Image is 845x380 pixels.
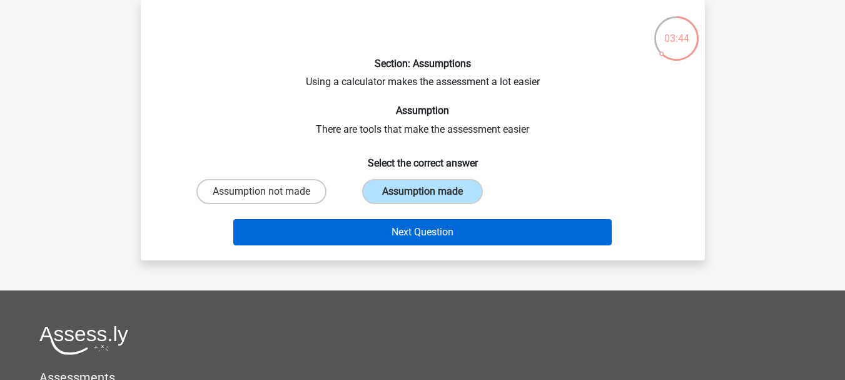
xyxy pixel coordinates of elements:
[233,219,612,245] button: Next Question
[362,179,483,204] label: Assumption made
[161,147,685,169] h6: Select the correct answer
[161,58,685,69] h6: Section: Assumptions
[39,326,128,355] img: Assessly logo
[161,105,685,116] h6: Assumption
[146,10,700,250] div: Using a calculator makes the assessment a lot easier There are tools that make the assessment easier
[196,179,326,204] label: Assumption not made
[653,15,700,46] div: 03:44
